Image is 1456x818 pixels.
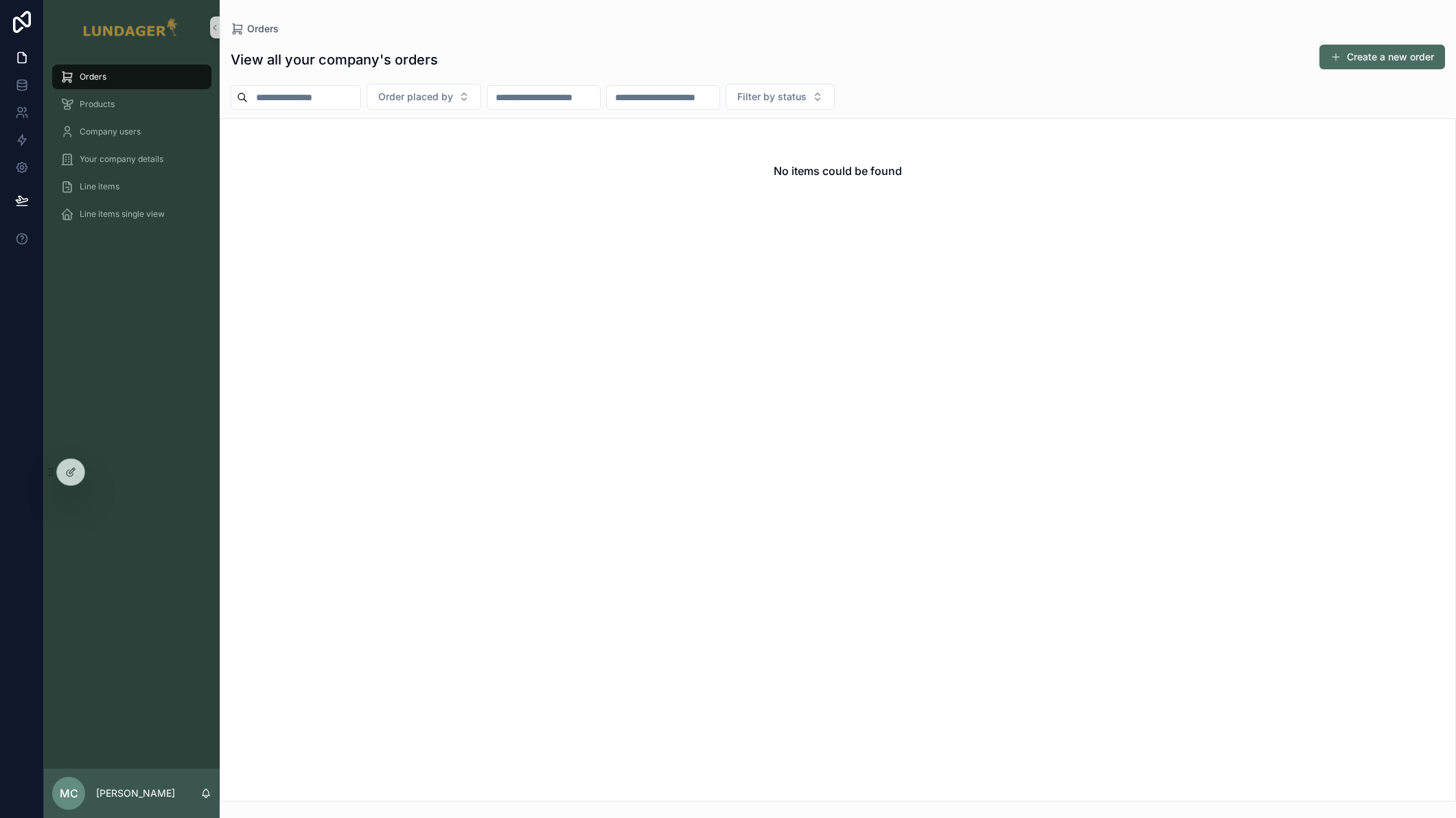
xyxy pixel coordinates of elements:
span: Filter by status [737,90,807,104]
span: MC [60,785,78,802]
span: Orders [80,71,106,82]
a: Orders [231,22,279,36]
span: Line items [80,181,119,192]
span: Orders [247,22,279,36]
button: Create a new order [1319,45,1445,69]
div: scrollable content [44,55,220,244]
span: Your company details [80,154,163,165]
span: Company users [80,126,141,137]
span: Line items single view [80,209,165,220]
h1: View all your company's orders [231,50,438,69]
img: App logo [82,16,181,38]
a: Line items single view [52,202,211,226]
a: Products [52,92,211,117]
a: Company users [52,119,211,144]
span: Order placed by [378,90,453,104]
p: [PERSON_NAME] [96,786,175,800]
h2: No items could be found [774,163,902,179]
a: Line items [52,174,211,199]
button: Select Button [726,84,835,110]
a: Orders [52,65,211,89]
a: Your company details [52,147,211,172]
span: Products [80,99,115,110]
button: Select Button [367,84,481,110]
